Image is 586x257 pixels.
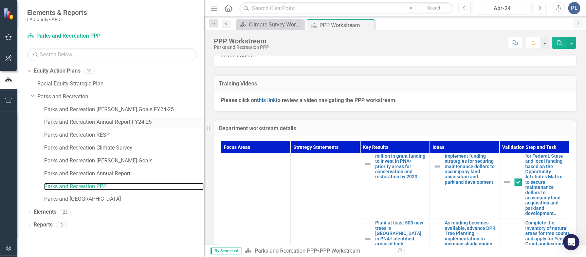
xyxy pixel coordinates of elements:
[27,17,87,22] small: LA County - ARDI
[44,170,204,178] a: Parks and Recreation Annual Report
[249,20,302,29] div: Climate Survey Workstream
[27,8,87,17] span: Elements & Reports
[219,125,571,132] h3: Department workstream details
[44,131,204,139] a: Parks and Recreation RESP
[433,162,441,171] img: Not Defined
[499,146,569,218] td: Double-Click to Edit Right Click for Context Menu
[60,209,71,215] div: 25
[475,4,529,13] div: Apr-24
[503,178,511,186] img: Not Defined
[37,93,204,101] a: Parks and Recreation
[364,235,372,243] img: Not Defined
[473,2,531,14] button: Apr-24
[364,160,372,168] img: Not Defined
[360,146,430,218] td: Double-Click to Edit Right Click for Context Menu
[319,248,360,254] div: PPP Workstream
[44,183,204,191] a: Parks and Recreation PPP
[430,146,499,218] td: Double-Click to Edit Right Click for Context Menu
[34,221,53,229] a: Reports
[56,222,67,228] div: 3
[84,68,95,74] div: 10
[34,208,56,216] a: Elements
[34,67,80,75] a: Equity Action Plans
[245,247,390,255] div: »
[319,21,373,29] div: PPP Workstream
[219,81,571,87] h3: Training Videos
[27,32,112,40] a: Parks and Recreation PPP
[525,148,565,216] a: Identify and apply for Federal, State and local funding based on the Opportunity Attributes Matri...
[418,3,452,13] button: Search
[44,157,204,165] a: Parks and Recreation [PERSON_NAME] Goals
[221,97,397,103] strong: Please click on to review a video navigating the PPP workstream.
[27,48,197,60] input: Search Below...
[44,106,204,114] a: Parks and Recreation [PERSON_NAME] Goals FY24-25
[568,2,580,14] button: PL
[44,195,204,203] a: Parks and [GEOGRAPHIC_DATA]
[254,248,317,254] a: Parks and Recreation PPP
[44,144,204,152] a: Parks and Recreation Climate Survey
[563,234,579,250] div: Open Intercom Messenger
[210,248,241,254] span: By Scorecard
[214,45,269,50] div: Parks and Recreation PPP
[257,97,276,103] a: this link
[238,20,302,29] a: Climate Survey Workstream
[239,2,453,14] input: Search ClearPoint...
[375,148,426,179] a: Apply for at least $75 million in grant funding to invest in PNA+ priority areas for conservation...
[214,37,269,45] div: PPP Workstream
[427,5,442,11] span: Search
[3,8,15,20] img: ClearPoint Strategy
[44,118,204,126] a: Parks and Recreation Annual Report FY24-25
[445,148,496,185] a: Develop and implement funding strategies for securing maintenance dollars to accompany land acqui...
[37,80,204,88] a: Racial Equity Strategic Plan
[375,220,426,257] a: Plant at least 500 new trees in [GEOGRAPHIC_DATA] in PNA+ identified areas of high population vul...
